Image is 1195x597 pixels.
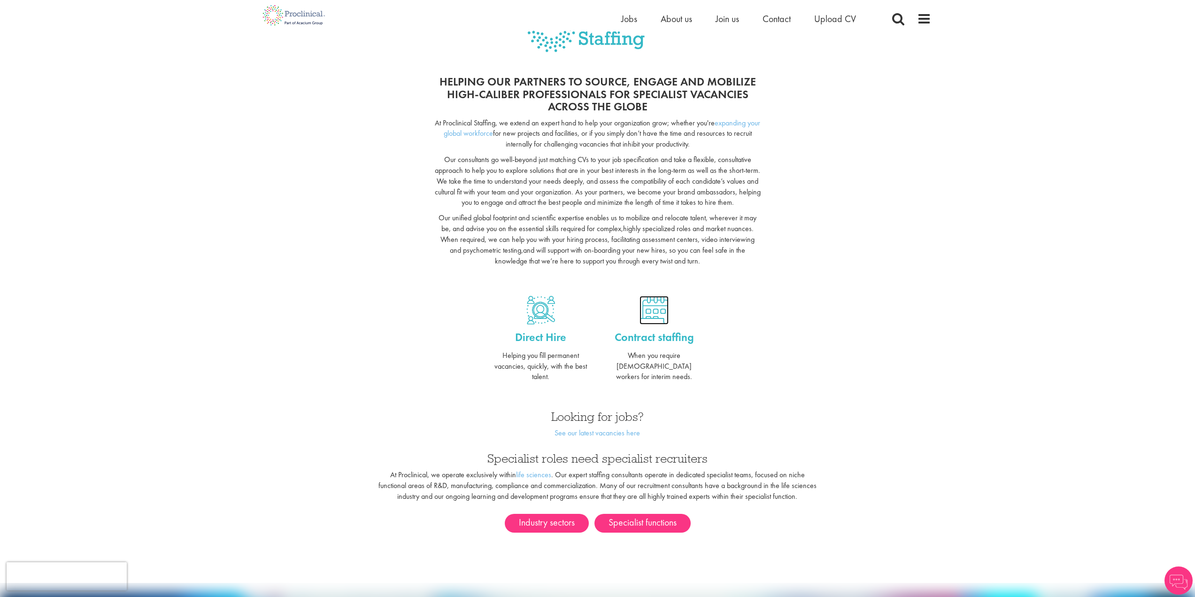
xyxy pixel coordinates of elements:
[763,13,791,25] a: Contact
[434,76,761,113] h2: Helping our partners to source, engage and mobilize high-caliber professionals for specialist vac...
[378,470,817,502] p: At Proclinical, we operate exclusively within . Our expert staffing consultants operate in dedica...
[1164,566,1193,595] img: Chatbot
[491,329,591,345] a: Direct Hire
[594,514,691,533] a: Specialist functions
[505,514,589,533] a: Industry sectors
[526,296,555,325] img: Direct hire
[661,13,692,25] a: About us
[814,13,856,25] a: Upload CV
[491,350,591,383] p: Helping you fill permanent vacancies, quickly, with the best talent.
[434,213,761,266] p: Our unified global footprint and scientific expertise enables us to mobilize and relocate talent,...
[621,13,637,25] a: Jobs
[604,329,704,345] a: Contract staffing
[716,13,739,25] a: Join us
[640,296,669,325] img: Contract staffing
[516,470,551,480] a: life sciences
[555,428,640,438] a: See our latest vacancies here
[527,5,668,66] img: Proclinical Staffing
[7,562,127,590] iframe: reCAPTCHA
[378,452,817,465] h3: Specialist roles need specialist recruiters
[604,296,704,325] a: Contract staffing
[604,350,704,383] p: When you require [DEMOGRAPHIC_DATA] workers for interim needs.
[434,118,761,150] p: At Proclinical Staffing, we extend an expert hand to help your organization grow; whether you're ...
[491,296,591,325] a: Direct hire
[444,118,761,139] a: expanding your global workforce
[491,411,704,423] h3: Looking for jobs?
[434,155,761,208] p: Our consultants go well-beyond just matching CVs to your job specification and take a flexible, c...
